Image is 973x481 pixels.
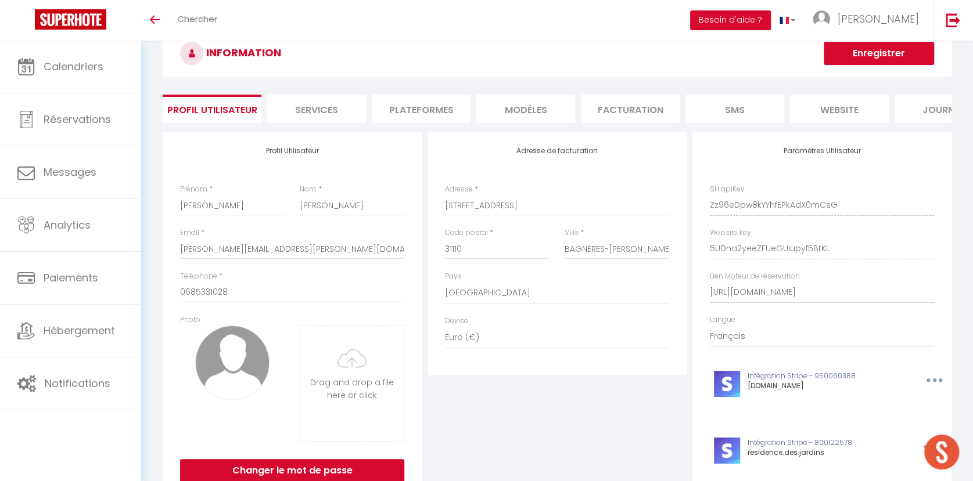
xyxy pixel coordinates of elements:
[267,95,366,123] li: Services
[44,59,103,74] span: Calendriers
[690,10,771,30] button: Besoin d'aide ?
[445,184,473,195] label: Adresse
[44,323,115,338] span: Hébergement
[177,13,217,25] span: Chercher
[300,184,317,195] label: Nom
[748,437,897,449] p: Intégration Stripe - 800122578
[714,371,740,397] img: stripe-logo.jpeg
[35,9,106,30] img: Super Booking
[714,437,740,464] img: stripe-logo.jpeg
[838,12,919,26] span: [PERSON_NAME]
[180,147,404,155] h4: Profil Utilisateur
[44,112,111,126] span: Réservations
[180,227,199,238] label: Email
[710,314,735,326] label: Langue
[180,314,200,326] label: Photo
[45,376,110,390] span: Notifications
[445,147,669,155] h4: Adresse de facturation
[44,218,91,232] span: Analytics
[710,227,751,238] label: Website key
[710,147,934,155] h4: Paramètres Utilisateur
[924,435,959,469] div: Ouvrir le chat
[748,371,900,382] p: Intégration Stripe - 950060388
[44,270,98,285] span: Paiements
[180,184,207,195] label: Prénom
[195,326,270,400] img: avatar.png
[710,184,745,195] label: SH apiKey
[445,271,462,282] label: Pays
[946,13,960,27] img: logout
[163,30,952,77] h3: INFORMATION
[445,316,468,327] label: Devise
[790,95,889,123] li: website
[565,227,579,238] label: Ville
[813,10,830,28] img: ...
[581,95,680,123] li: Facturation
[372,95,471,123] li: Plateformes
[748,381,804,390] span: [DOMAIN_NAME]
[445,227,488,238] label: Code postal
[180,271,217,282] label: Téléphone
[748,447,824,457] span: residence.des.jardins
[710,271,800,282] label: Lien Moteur de réservation
[824,42,934,65] button: Enregistrer
[685,95,784,123] li: SMS
[476,95,575,123] li: MODÈLES
[44,165,96,179] span: Messages
[163,95,261,123] li: Profil Utilisateur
